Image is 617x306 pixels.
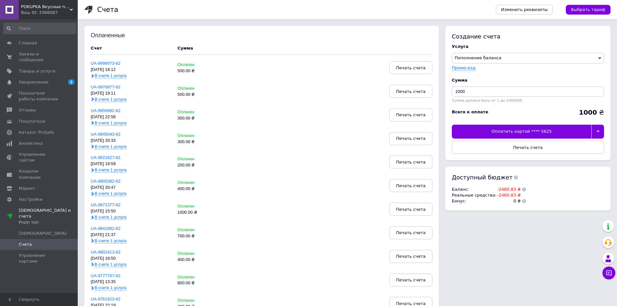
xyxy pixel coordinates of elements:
td: 0 ₴ [497,198,521,204]
a: UA-9976877-62 [91,85,120,89]
div: Оплаченные [91,32,133,39]
a: UA-9945043-62 [91,132,120,137]
div: Оплачен [177,251,232,256]
span: Печать счета [396,112,426,117]
span: Печать счета [396,136,426,141]
a: UA-9921627-62 [91,155,120,160]
button: Печать счета [389,179,432,192]
div: [DATE] 20:47 [91,185,171,190]
span: Печать счета [396,230,426,235]
a: UA-9998973-62 [91,61,120,66]
span: Доступный бюджет [452,173,513,181]
td: Реальные средства : [452,192,497,198]
div: [DATE] 18:12 [91,67,171,72]
div: Оплачен [177,180,232,185]
button: Печать счета [389,61,432,74]
span: В счете 1 услуга [95,238,126,244]
div: Сумма [177,45,193,51]
button: Печать счета [389,85,432,98]
span: Отзывы [19,107,36,113]
div: Оплачен [177,110,232,115]
div: Оплачен [177,275,232,280]
span: В счете 1 услуга [95,97,126,102]
div: 200.00 ₴ [177,163,232,168]
td: Бонус : [452,198,497,204]
span: [DEMOGRAPHIC_DATA] [19,231,67,236]
span: В счете 1 услуга [95,285,126,290]
span: Показатели работы компании [19,90,60,102]
div: Ваш ID: 3368087 [21,10,78,16]
span: Печать счета [513,145,543,150]
div: ₴ [579,109,604,116]
input: Введите сумму [452,86,604,97]
span: В счете 1 услуга [95,73,126,78]
div: Услуга [452,44,604,50]
span: Печать счета [396,278,426,282]
div: 300.00 ₴ [177,140,232,144]
label: Промо-код [452,65,475,70]
button: Печать счета [389,226,432,239]
a: Изменить реквизиты [496,5,553,15]
div: Оплатить картой **** 5625 [452,125,591,138]
span: Уведомления [19,79,48,85]
span: Маркет [19,186,35,191]
div: [DATE] 21:37 [91,232,171,237]
div: Сумма должна быть от 1 до 1000000 [452,98,604,103]
span: POKUPKA Вкусные покупки [21,4,70,10]
span: 2 [68,79,74,85]
button: Печать счета [389,250,432,263]
span: Аналитика [19,141,43,146]
button: Печать счета [389,155,432,168]
a: UA-9905382-62 [91,179,120,184]
span: Печать счета [396,183,426,188]
span: Печать счета [396,65,426,70]
div: Оплачен [177,62,232,67]
div: [DATE] 13:35 [91,279,171,284]
a: UA-9841892-62 [91,226,120,231]
div: 700.00 ₴ [177,234,232,239]
span: Покупатели [19,119,45,124]
span: Настройки [19,197,42,202]
button: Печать счета [389,274,432,287]
div: 500.00 ₴ [177,92,232,97]
span: Кошелек компании [19,168,60,180]
div: [DATE] 20:33 [91,138,171,143]
span: [DEMOGRAPHIC_DATA] и счета [19,208,78,225]
a: UA-9871377-62 [91,202,120,207]
div: [DATE] 15:50 [91,209,171,214]
div: 800.00 ₴ [177,281,232,286]
div: 400.00 ₴ [177,187,232,191]
div: Оплачен [177,86,232,91]
input: Поиск [3,23,76,34]
span: В счете 1 услуга [95,191,126,196]
div: Оплачен [177,157,232,162]
button: Печать счета [389,108,432,121]
div: [DATE] 22:58 [91,115,171,119]
span: Товары и услуги [19,68,55,74]
td: Баланс : [452,187,497,192]
div: Счет [91,45,171,51]
div: Оплачен [177,204,232,209]
a: UA-9761923-62 [91,297,120,301]
div: Всего к оплате [452,109,488,115]
span: В счете 1 услуга [95,120,126,126]
div: [DATE] 18:50 [91,256,171,261]
span: В счете 1 услуга [95,144,126,149]
div: Оплачен [177,228,232,232]
div: Сумма [452,77,604,83]
div: 500.00 ₴ [177,69,232,74]
div: [DATE] 19:11 [91,91,171,96]
a: UA-9959992-62 [91,108,120,113]
td: -2460.83 ₴ [497,192,521,198]
span: Печать счета [396,207,426,212]
div: [DATE] 19:59 [91,162,171,166]
div: 1000.00 ₴ [177,210,232,215]
b: 1000 [579,108,597,116]
div: Оплачен [177,298,232,303]
button: Печать счета [389,203,432,216]
td: -2460.83 ₴ [497,187,521,192]
span: Изменить реквизиты [501,7,548,13]
div: 300.00 ₴ [177,116,232,121]
div: Создание счета [452,32,604,40]
span: Заказы и сообщения [19,51,60,63]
